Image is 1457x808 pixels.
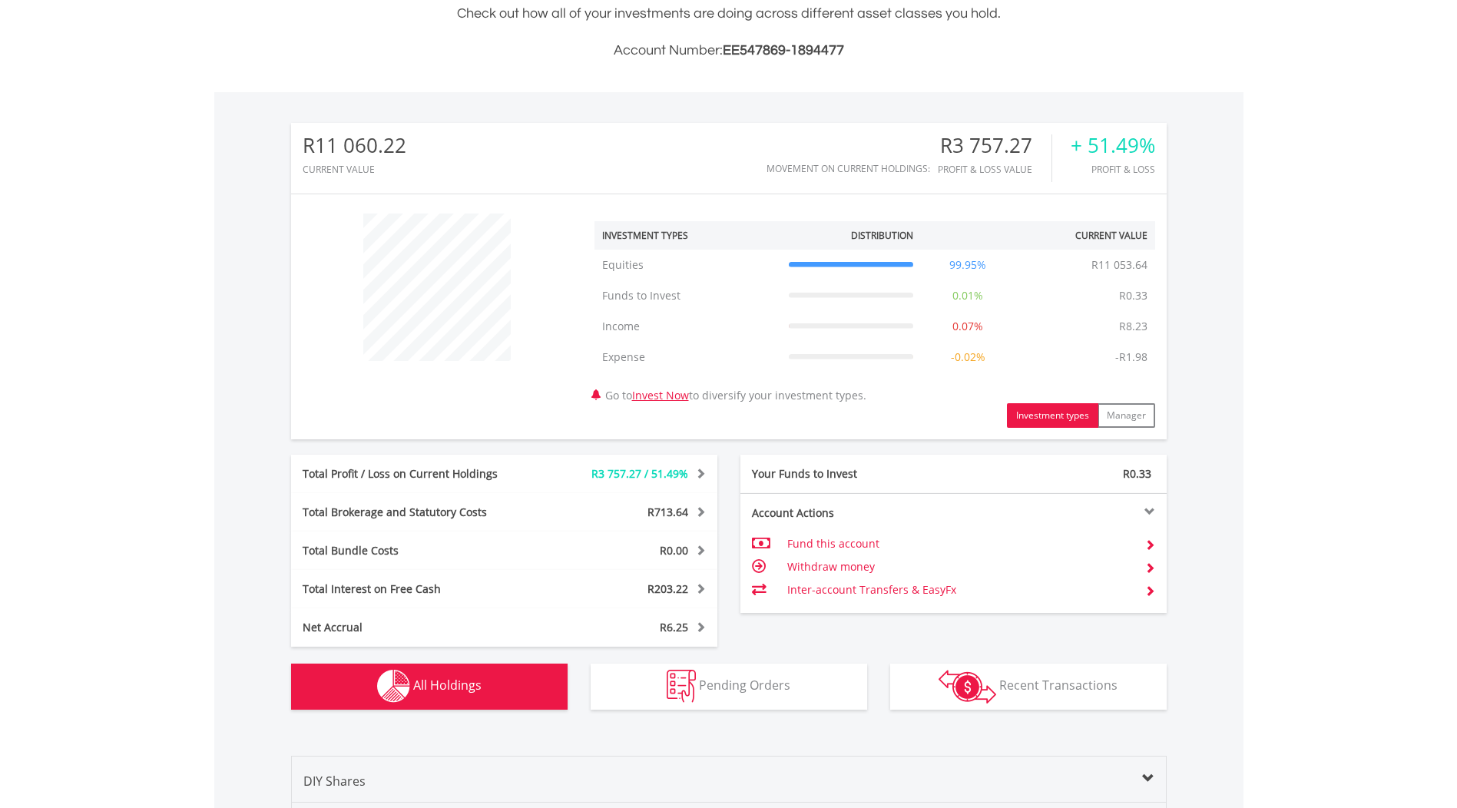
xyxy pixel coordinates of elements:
[303,134,406,157] div: R11 060.22
[723,43,844,58] span: EE547869-1894477
[377,670,410,703] img: holdings-wht.png
[291,620,540,635] div: Net Accrual
[1007,403,1098,428] button: Investment types
[921,280,1015,311] td: 0.01%
[938,134,1051,157] div: R3 757.27
[594,342,781,373] td: Expense
[1111,280,1155,311] td: R0.33
[594,311,781,342] td: Income
[999,677,1118,694] span: Recent Transactions
[1084,250,1155,280] td: R11 053.64
[291,466,540,482] div: Total Profit / Loss on Current Holdings
[647,505,688,519] span: R713.64
[890,664,1167,710] button: Recent Transactions
[1098,403,1155,428] button: Manager
[1108,342,1155,373] td: -R1.98
[591,664,867,710] button: Pending Orders
[787,532,1132,555] td: Fund this account
[939,670,996,704] img: transactions-zar-wht.png
[787,555,1132,578] td: Withdraw money
[851,229,913,242] div: Distribution
[1015,221,1155,250] th: Current Value
[591,466,688,481] span: R3 757.27 / 51.49%
[787,578,1132,601] td: Inter-account Transfers & EasyFx
[594,221,781,250] th: Investment Types
[767,164,930,174] div: Movement on Current Holdings:
[921,311,1015,342] td: 0.07%
[583,206,1167,428] div: Go to to diversify your investment types.
[413,677,482,694] span: All Holdings
[740,505,954,521] div: Account Actions
[1111,311,1155,342] td: R8.23
[291,505,540,520] div: Total Brokerage and Statutory Costs
[303,773,366,790] span: DIY Shares
[921,342,1015,373] td: -0.02%
[740,466,954,482] div: Your Funds to Invest
[921,250,1015,280] td: 99.95%
[594,280,781,311] td: Funds to Invest
[291,40,1167,61] h3: Account Number:
[1071,164,1155,174] div: Profit & Loss
[291,543,540,558] div: Total Bundle Costs
[291,581,540,597] div: Total Interest on Free Cash
[303,164,406,174] div: CURRENT VALUE
[699,677,790,694] span: Pending Orders
[667,670,696,703] img: pending_instructions-wht.png
[1123,466,1151,481] span: R0.33
[632,388,689,402] a: Invest Now
[938,164,1051,174] div: Profit & Loss Value
[660,620,688,634] span: R6.25
[594,250,781,280] td: Equities
[291,664,568,710] button: All Holdings
[1071,134,1155,157] div: + 51.49%
[660,543,688,558] span: R0.00
[291,3,1167,61] div: Check out how all of your investments are doing across different asset classes you hold.
[647,581,688,596] span: R203.22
